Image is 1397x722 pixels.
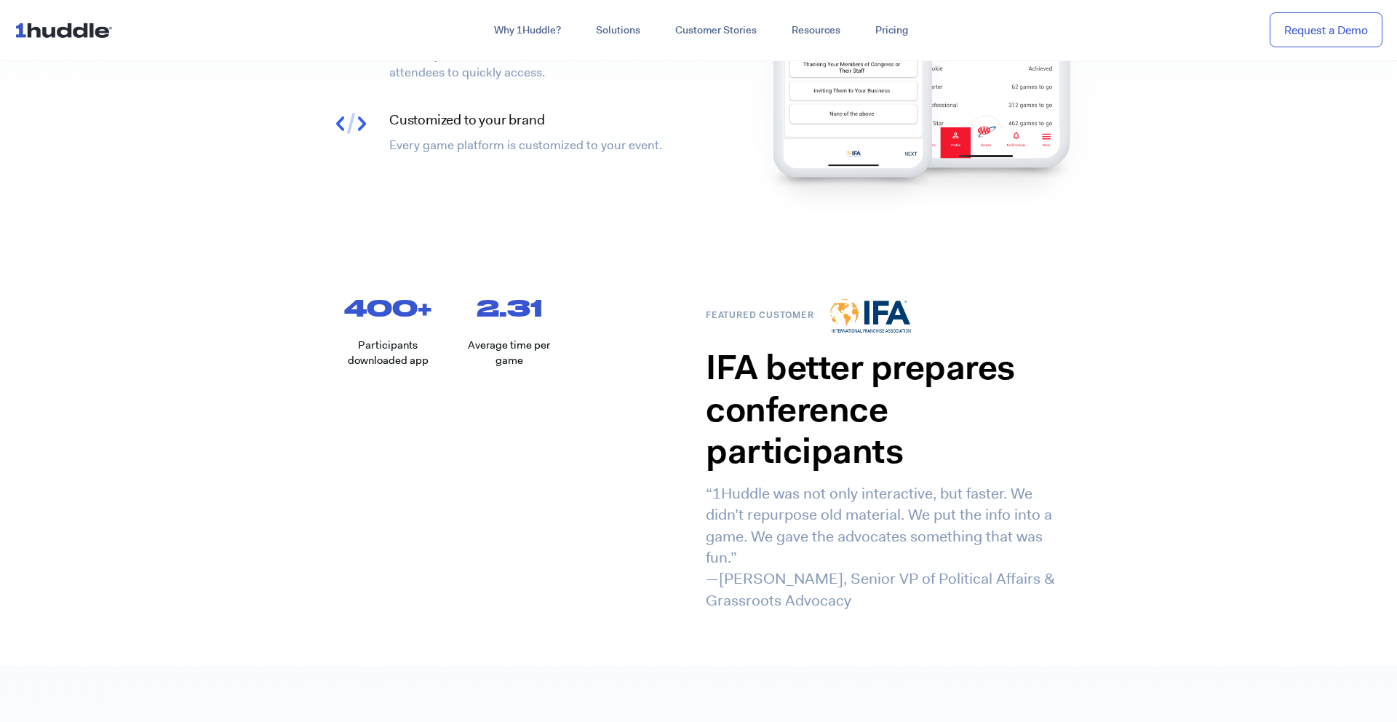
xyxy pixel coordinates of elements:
[389,111,691,130] h4: Customized to your brand
[456,338,563,368] p: Average time per game
[774,17,858,44] a: Resources
[335,338,442,368] p: Participants downloaded app
[418,293,441,323] span: +
[15,16,119,44] img: ...
[477,17,578,44] a: Why 1Huddle?
[706,483,1070,611] p: “1Huddle was not only interactive, but faster. We didn’t repurpose old material. We put the info ...
[658,17,774,44] a: Customer Stories
[477,293,542,323] span: 2.31
[706,309,829,323] h6: Featured customer
[706,350,1070,476] h2: IFA better prepares conference participants
[389,47,691,82] p: Save all your handouts, decks and videos for attendees to quickly access.
[1270,12,1382,48] a: Request a Demo
[578,17,658,44] a: Solutions
[344,293,418,323] span: 400
[389,137,691,154] p: Every game platform is customized to your event.
[858,17,926,44] a: Pricing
